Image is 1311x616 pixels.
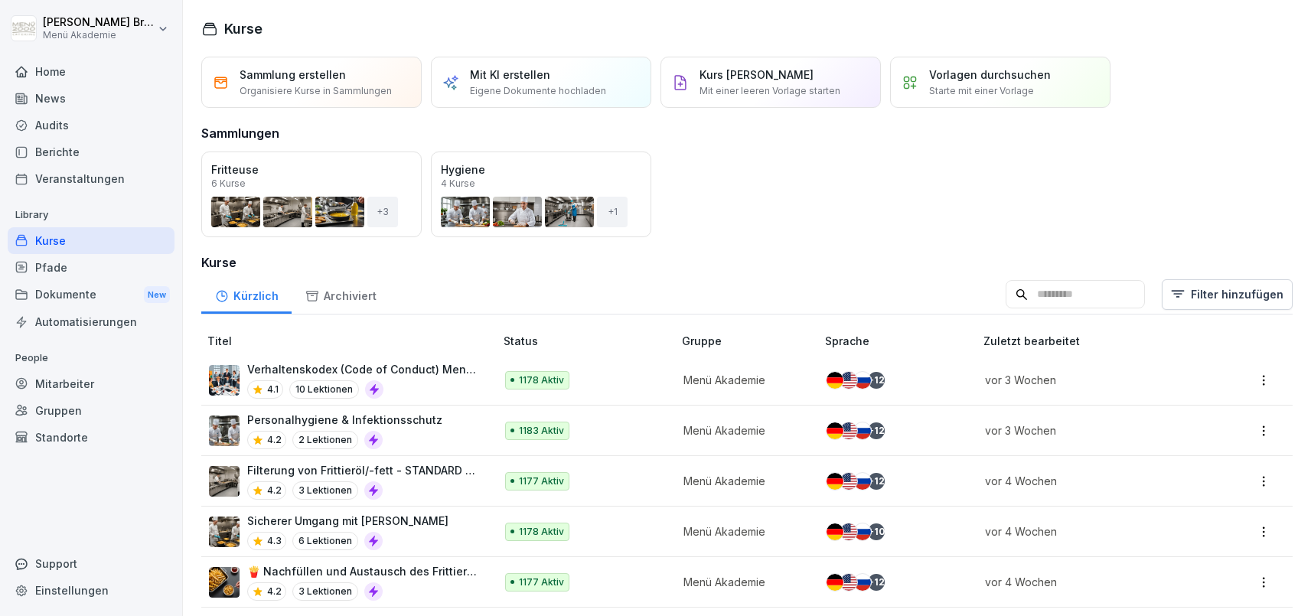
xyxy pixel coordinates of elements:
[519,525,564,539] p: 1178 Aktiv
[840,574,857,591] img: us.svg
[289,380,359,399] p: 10 Lektionen
[504,333,676,349] p: Status
[367,197,398,227] div: + 3
[519,474,564,488] p: 1177 Aktiv
[868,473,885,490] div: + 12
[8,254,174,281] div: Pfade
[854,574,871,591] img: ru.svg
[8,281,174,309] div: Dokumente
[868,574,885,591] div: + 12
[840,473,857,490] img: us.svg
[441,161,641,178] p: Hygiene
[224,18,263,39] h1: Kurse
[292,275,390,314] a: Archiviert
[470,84,606,98] p: Eigene Dokumente hochladen
[854,473,871,490] img: ru.svg
[840,422,857,439] img: us.svg
[209,466,240,497] img: lnrteyew03wyeg2dvomajll7.png
[8,58,174,85] div: Home
[683,372,801,388] p: Menü Akademie
[985,473,1195,489] p: vor 4 Wochen
[441,179,475,188] p: 4 Kurse
[827,523,843,540] img: de.svg
[854,523,871,540] img: ru.svg
[840,372,857,389] img: us.svg
[292,532,358,550] p: 6 Lektionen
[144,286,170,304] div: New
[683,574,801,590] p: Menü Akademie
[267,534,282,548] p: 4.3
[209,567,240,598] img: cuv45xaybhkpnu38aw8lcrqq.png
[827,422,843,439] img: de.svg
[827,372,843,389] img: de.svg
[8,203,174,227] p: Library
[8,370,174,397] a: Mitarbeiter
[8,165,174,192] a: Veranstaltungen
[868,372,885,389] div: + 12
[519,575,564,589] p: 1177 Aktiv
[267,383,279,396] p: 4.1
[854,422,871,439] img: ru.svg
[240,67,346,83] p: Sammlung erstellen
[247,563,479,579] p: 🍟 Nachfüllen und Austausch des Frittieröl/-fettes
[700,67,814,83] p: Kurs [PERSON_NAME]
[209,365,240,396] img: hh3kvobgi93e94d22i1c6810.png
[1162,279,1293,310] button: Filter hinzufügen
[211,161,412,178] p: Fritteuse
[247,513,448,529] p: Sicherer Umgang mit [PERSON_NAME]
[827,574,843,591] img: de.svg
[597,197,628,227] div: + 1
[207,333,497,349] p: Titel
[929,84,1034,98] p: Starte mit einer Vorlage
[267,433,282,447] p: 4.2
[209,517,240,547] img: oyzz4yrw5r2vs0n5ee8wihvj.png
[470,67,550,83] p: Mit KI erstellen
[8,577,174,604] a: Einstellungen
[519,373,564,387] p: 1178 Aktiv
[985,372,1195,388] p: vor 3 Wochen
[8,397,174,424] a: Gruppen
[431,152,651,237] a: Hygiene4 Kurse+1
[8,281,174,309] a: DokumenteNew
[985,523,1195,539] p: vor 4 Wochen
[868,523,885,540] div: + 10
[683,422,801,438] p: Menü Akademie
[292,431,358,449] p: 2 Lektionen
[8,227,174,254] div: Kurse
[240,84,392,98] p: Organisiere Kurse in Sammlungen
[8,139,174,165] a: Berichte
[8,308,174,335] a: Automatisierungen
[929,67,1051,83] p: Vorlagen durchsuchen
[201,275,292,314] a: Kürzlich
[201,124,279,142] h3: Sammlungen
[8,85,174,112] a: News
[8,346,174,370] p: People
[682,333,820,349] p: Gruppe
[292,582,358,601] p: 3 Lektionen
[868,422,885,439] div: + 12
[683,473,801,489] p: Menü Akademie
[827,473,843,490] img: de.svg
[8,550,174,577] div: Support
[247,361,479,377] p: Verhaltenskodex (Code of Conduct) Menü 2000
[267,484,282,497] p: 4.2
[247,412,442,428] p: Personalhygiene & Infektionsschutz
[209,416,240,446] img: tq1iwfpjw7gb8q143pboqzza.png
[983,333,1213,349] p: Zuletzt bearbeitet
[292,481,358,500] p: 3 Lektionen
[8,424,174,451] a: Standorte
[840,523,857,540] img: us.svg
[700,84,840,98] p: Mit einer leeren Vorlage starten
[267,585,282,598] p: 4.2
[8,112,174,139] a: Audits
[985,574,1195,590] p: vor 4 Wochen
